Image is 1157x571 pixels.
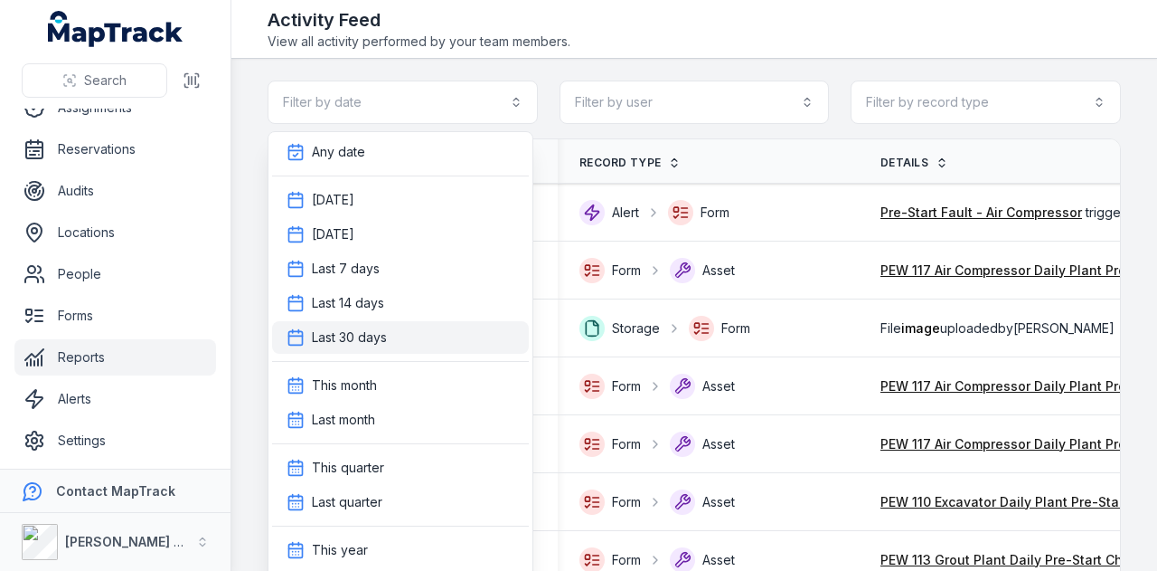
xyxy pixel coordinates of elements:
[312,541,368,559] span: This year
[268,81,538,124] button: Filter by date
[312,191,354,209] span: [DATE]
[312,294,384,312] span: Last 14 days
[312,225,354,243] span: [DATE]
[312,143,365,161] span: Any date
[312,260,380,278] span: Last 7 days
[312,376,377,395] span: This month
[312,328,387,347] span: Last 30 days
[312,411,375,429] span: Last month
[312,459,384,477] span: This quarter
[312,493,382,511] span: Last quarter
